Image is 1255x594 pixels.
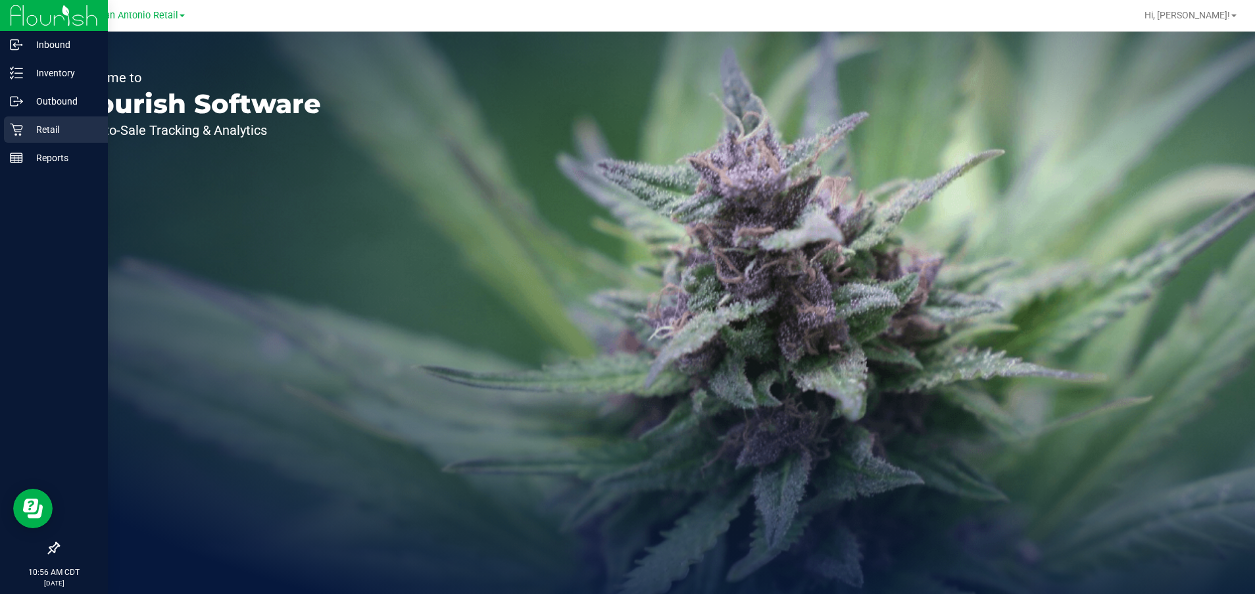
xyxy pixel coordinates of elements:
[71,71,321,84] p: Welcome to
[84,10,178,21] span: TX San Antonio Retail
[6,566,102,578] p: 10:56 AM CDT
[23,150,102,166] p: Reports
[23,37,102,53] p: Inbound
[6,578,102,588] p: [DATE]
[71,91,321,117] p: Flourish Software
[23,65,102,81] p: Inventory
[71,124,321,137] p: Seed-to-Sale Tracking & Analytics
[10,151,23,164] inline-svg: Reports
[23,122,102,137] p: Retail
[10,123,23,136] inline-svg: Retail
[13,489,53,528] iframe: Resource center
[1144,10,1230,20] span: Hi, [PERSON_NAME]!
[10,66,23,80] inline-svg: Inventory
[23,93,102,109] p: Outbound
[10,95,23,108] inline-svg: Outbound
[10,38,23,51] inline-svg: Inbound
